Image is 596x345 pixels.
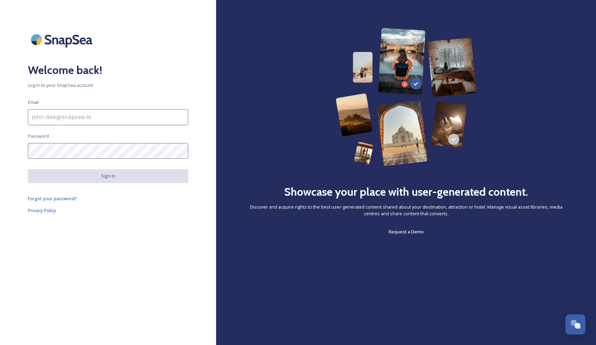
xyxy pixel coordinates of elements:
[389,228,424,235] span: Request a Demo
[28,206,188,215] a: Privacy Policy
[28,82,188,89] span: Log in to your SnapSea account
[284,183,528,200] h2: Showcase your place with user-generated content.
[28,62,188,78] h2: Welcome back!
[28,28,98,51] img: SnapSea Logo
[336,28,476,166] img: 63b42ca75bacad526042e722_Group%20154-p-800.png
[244,204,568,217] span: Discover and acquire rights to the best user-generated content shared about your destination, att...
[28,169,188,183] button: Sign in
[28,194,188,203] a: Forgot your password?
[389,227,424,236] a: Request a Demo
[565,314,586,335] button: Open Chat
[28,99,39,106] span: Email
[28,109,188,125] input: john.doe@snapsea.io
[28,195,77,202] span: Forgot your password?
[28,133,49,140] span: Password
[28,207,56,213] span: Privacy Policy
